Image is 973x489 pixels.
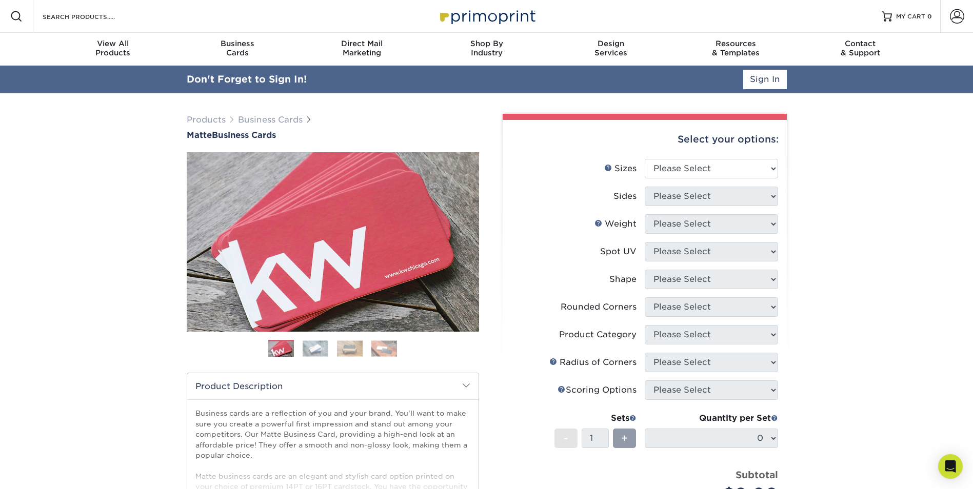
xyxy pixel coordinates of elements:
span: Resources [673,39,798,48]
span: 0 [927,13,932,20]
a: Resources& Templates [673,33,798,66]
div: Weight [594,218,637,230]
img: Business Cards 02 [303,340,328,356]
img: Primoprint [435,5,538,27]
div: Scoring Options [558,384,637,396]
strong: Subtotal [736,469,778,480]
a: Contact& Support [798,33,923,66]
div: Open Intercom Messenger [938,454,963,479]
input: SEARCH PRODUCTS..... [42,10,142,23]
div: Quantity per Set [645,412,778,424]
div: Sides [613,190,637,202]
a: MatteBusiness Cards [187,130,479,140]
a: BusinessCards [175,33,300,66]
img: Matte 01 [187,96,479,388]
span: MY CART [896,12,925,21]
a: Shop ByIndustry [424,33,549,66]
span: Business [175,39,300,48]
div: Radius of Corners [549,356,637,369]
a: View AllProducts [51,33,175,66]
div: Industry [424,39,549,57]
span: Direct Mail [300,39,424,48]
div: Sets [554,412,637,424]
div: Sizes [604,162,637,175]
h1: Business Cards [187,130,479,140]
div: & Templates [673,39,798,57]
iframe: Google Customer Reviews [3,458,87,485]
div: Product Category [559,329,637,341]
div: Don't Forget to Sign In! [187,72,307,87]
img: Business Cards 03 [337,340,363,356]
h2: Product Description [187,373,479,399]
span: Design [549,39,673,48]
span: Matte [187,130,212,140]
div: Cards [175,39,300,57]
img: Business Cards 01 [268,336,294,362]
span: View All [51,39,175,48]
a: Products [187,115,226,125]
div: Services [549,39,673,57]
span: Shop By [424,39,549,48]
a: Direct MailMarketing [300,33,424,66]
a: Business Cards [238,115,303,125]
span: Contact [798,39,923,48]
div: & Support [798,39,923,57]
div: Spot UV [600,246,637,258]
div: Products [51,39,175,57]
span: - [564,431,568,446]
div: Shape [609,273,637,286]
div: Rounded Corners [561,301,637,313]
div: Select your options: [511,120,779,159]
a: DesignServices [549,33,673,66]
div: Marketing [300,39,424,57]
a: Sign In [743,70,787,89]
img: Business Cards 04 [371,340,397,356]
span: + [621,431,628,446]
